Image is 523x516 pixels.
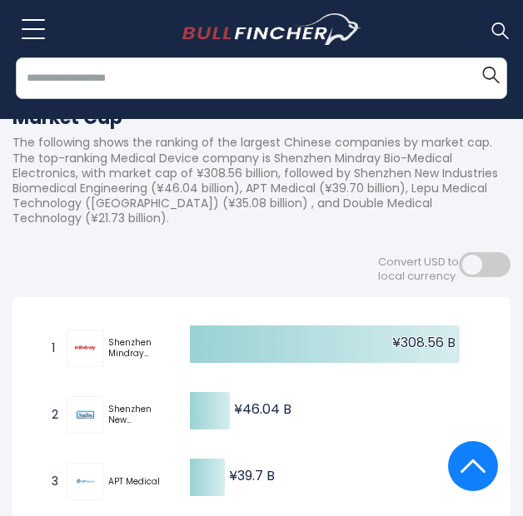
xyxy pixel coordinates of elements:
span: 3 [43,471,60,491]
span: Shenzhen New Industries Biomedical Engineering [108,404,160,425]
text: ¥46.04 B [234,399,291,419]
span: APT Medical [108,476,160,487]
p: The following shows the ranking of the largest Chinese companies by market cap. The top-ranking M... [12,135,511,226]
button: Search [474,57,507,91]
img: bullfincher logo [182,13,361,45]
img: APT Medical [75,471,96,492]
span: 1 [43,338,60,358]
span: Shenzhen Mindray Bio-Medical Electronics [108,337,160,359]
img: Shenzhen New Industries Biomedical Engineering [75,404,96,425]
text: ¥308.56 B [392,333,456,352]
span: Convert USD to local currency [378,256,459,284]
img: Shenzhen Mindray Bio-Medical Electronics [75,345,96,350]
span: 2 [43,404,60,424]
a: Go to homepage [182,13,361,45]
text: ¥39.7 B [229,466,275,485]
